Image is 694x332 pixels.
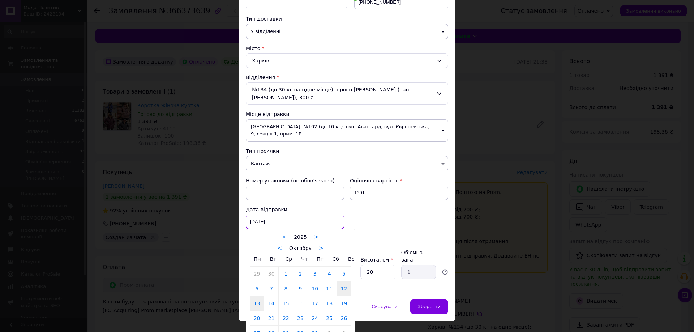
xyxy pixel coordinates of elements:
a: 12 [337,281,351,296]
span: Ср [285,256,292,262]
a: > [314,234,319,240]
a: 4 [322,267,337,281]
a: 7 [264,281,278,296]
a: 11 [322,281,337,296]
a: > [319,245,324,251]
a: 3 [308,267,322,281]
a: 9 [293,281,307,296]
a: 26 [337,311,351,325]
span: Сб [333,256,339,262]
a: < [278,245,282,251]
a: 16 [293,296,307,311]
a: 13 [250,296,264,311]
a: 5 [337,267,351,281]
span: Октябрь [289,245,312,251]
a: 29 [250,267,264,281]
a: 2 [293,267,307,281]
a: 14 [264,296,278,311]
a: 20 [250,311,264,325]
span: Вт [270,256,277,262]
a: 25 [322,311,337,325]
span: Вс [348,256,354,262]
a: 1 [279,267,293,281]
a: 22 [279,311,293,325]
a: 15 [279,296,293,311]
a: 8 [279,281,293,296]
a: 24 [308,311,322,325]
a: 30 [264,267,278,281]
span: Чт [301,256,308,262]
span: Скасувати [372,304,397,309]
a: 18 [322,296,337,311]
a: 17 [308,296,322,311]
span: 2025 [294,234,307,240]
span: Пн [254,256,261,262]
a: 10 [308,281,322,296]
a: 6 [250,281,264,296]
a: < [282,234,287,240]
a: 23 [293,311,307,325]
span: Зберегти [418,304,441,309]
span: Пт [317,256,324,262]
a: 21 [264,311,278,325]
a: 19 [337,296,351,311]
